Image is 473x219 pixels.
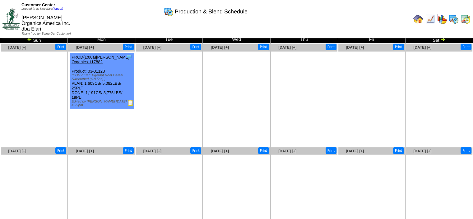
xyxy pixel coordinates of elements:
div: Edited by [PERSON_NAME] [DATE] 4:29pm [72,100,134,107]
a: [DATE] [+] [8,149,26,153]
span: [PERSON_NAME] Organics America Inc. dba Elari [21,15,70,32]
button: Print [326,147,336,154]
button: Print [393,147,404,154]
span: Thank You for Being Our Customer! [21,32,71,36]
img: Tooltip [126,54,132,60]
img: line_graph.gif [425,14,435,24]
img: ZoRoCo_Logo(Green%26Foil)%20jpg.webp [2,8,20,29]
img: graph.gif [437,14,447,24]
button: Print [123,44,134,50]
a: [DATE] [+] [278,45,296,50]
a: [DATE] [+] [413,45,431,50]
button: Print [123,147,134,154]
a: [DATE] [+] [143,45,161,50]
a: [DATE] [+] [8,45,26,50]
span: Production & Blend Schedule [175,8,248,15]
button: Print [55,147,66,154]
a: [DATE] [+] [413,149,431,153]
button: Print [461,147,471,154]
a: [DATE] [+] [76,149,94,153]
img: calendarprod.gif [164,7,174,17]
button: Print [326,44,336,50]
a: [DATE] [+] [346,45,364,50]
a: [DATE] [+] [211,45,229,50]
span: Customer Center [21,2,55,7]
button: Print [258,147,269,154]
a: [DATE] [+] [143,149,161,153]
button: Print [190,44,201,50]
a: [DATE] [+] [211,149,229,153]
a: [DATE] [+] [278,149,296,153]
div: Product: 03-01128 PLAN: 1,603CS / 5,082LBS / 25PLT DONE: 1,191CS / 3,775LBS / 19PLT [70,53,134,109]
a: (logout) [53,7,63,11]
button: Print [393,44,404,50]
button: Print [461,44,471,50]
a: [DATE] [+] [76,45,94,50]
button: Print [55,44,66,50]
button: Print [190,147,201,154]
img: Production Report [128,100,134,106]
button: Print [258,44,269,50]
a: [DATE] [+] [346,149,364,153]
img: calendarinout.gif [461,14,471,24]
a: PROD(1:00a)[PERSON_NAME] Organics-117882 [72,55,129,64]
img: home.gif [413,14,423,24]
span: Logged in as Koyefara [21,7,63,11]
div: (CONV Elari Tigernut Root Cereal Sweetened (6-8.5oz) ) [72,74,134,81]
img: calendarprod.gif [449,14,459,24]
